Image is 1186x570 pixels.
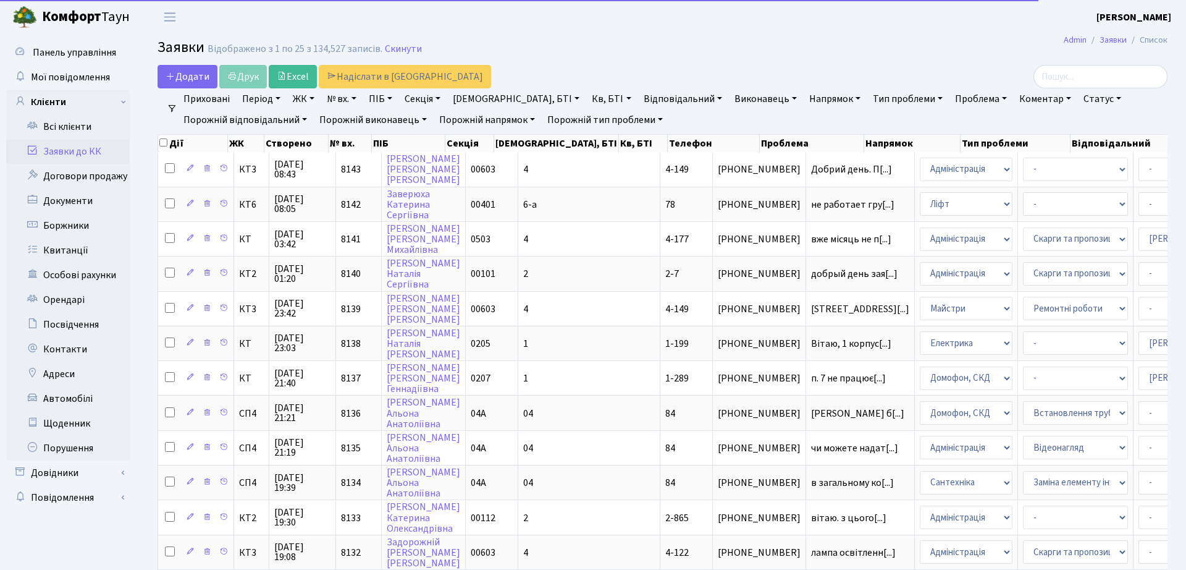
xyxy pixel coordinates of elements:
span: 1-289 [665,372,689,385]
span: 1 [523,372,528,385]
span: 8139 [341,302,361,316]
span: КТ3 [239,548,264,558]
span: [DATE] 01:20 [274,264,330,284]
a: [PERSON_NAME][PERSON_NAME][PERSON_NAME] [387,292,460,326]
span: [DATE] 19:39 [274,473,330,493]
span: 4 [523,302,528,316]
span: Панель управління [33,46,116,59]
span: [DATE] 08:43 [274,160,330,179]
div: Відображено з 1 по 25 з 134,527 записів. [208,43,382,55]
input: Пошук... [1033,65,1167,88]
span: 4-149 [665,163,689,176]
a: Панель управління [6,40,130,65]
a: [PERSON_NAME][PERSON_NAME]Михайлівна [387,222,460,257]
a: ЗаверюхаКатеринаСергіївна [387,187,430,222]
span: [PHONE_NUMBER] [718,373,801,383]
a: Адреси [6,362,130,386]
a: Заявки [1100,33,1127,46]
a: Посвідчення [6,312,130,337]
span: [PHONE_NUMBER] [718,409,801,419]
span: [STREET_ADDRESS][...] [811,302,909,316]
th: [DEMOGRAPHIC_DATA], БТІ [494,135,619,152]
span: Заявки [158,36,204,58]
span: 04А [471,476,486,490]
span: КТ [239,234,264,244]
span: [PHONE_NUMBER] [718,200,801,210]
a: [PERSON_NAME]АльонаАнатоліївна [387,396,460,431]
a: Напрямок [804,88,865,109]
a: Проблема [950,88,1012,109]
th: Проблема [760,135,865,152]
a: [PERSON_NAME]АльонаАнатоліївна [387,466,460,500]
th: Телефон [668,135,759,152]
span: [PHONE_NUMBER] [718,164,801,174]
span: 6-а [523,198,537,211]
span: Мої повідомлення [31,70,110,84]
span: 2 [523,511,528,525]
span: 04А [471,407,486,420]
a: [PERSON_NAME]КатеринаОлександрівна [387,501,460,535]
th: ЖК [228,135,264,152]
a: Admin [1064,33,1087,46]
b: [PERSON_NAME] [1096,11,1171,24]
span: КТ3 [239,304,264,314]
span: 8132 [341,546,361,559]
a: Заявки до КК [6,139,130,164]
span: [DATE] 21:21 [274,403,330,423]
span: [DATE] 23:03 [274,333,330,353]
span: [DATE] 23:42 [274,299,330,318]
span: 78 [665,198,675,211]
span: 04А [471,441,486,455]
span: 8137 [341,372,361,385]
a: Автомобілі [6,386,130,411]
span: Таун [42,7,130,28]
span: 4 [523,232,528,246]
th: Відповідальний [1070,135,1182,152]
span: 2-865 [665,511,689,525]
a: Довідники [6,461,130,485]
span: Додати [166,70,209,83]
span: СП4 [239,409,264,419]
span: 4 [523,546,528,559]
span: 00112 [471,511,495,525]
a: Задорожній[PERSON_NAME][PERSON_NAME] [387,535,460,570]
th: Секція [445,135,494,152]
a: Приховані [179,88,235,109]
a: [PERSON_NAME]Наталія[PERSON_NAME] [387,326,460,361]
span: 8138 [341,337,361,351]
span: 8133 [341,511,361,525]
span: Вітаю, 1 корпус[...] [811,337,891,351]
a: ЖК [288,88,319,109]
span: 8143 [341,163,361,176]
a: [PERSON_NAME] [1096,10,1171,25]
span: 8134 [341,476,361,490]
b: Комфорт [42,7,101,27]
span: Добрий день. П[...] [811,163,892,176]
a: Орендарі [6,287,130,312]
a: Порожній виконавець [314,109,432,130]
span: 8142 [341,198,361,211]
span: КТ2 [239,513,264,523]
span: 0207 [471,372,490,385]
th: Дії [158,135,228,152]
span: [PHONE_NUMBER] [718,443,801,453]
span: 00101 [471,267,495,281]
a: [PERSON_NAME][PERSON_NAME]Геннадіївна [387,361,460,396]
a: Квитанції [6,238,130,263]
span: [PHONE_NUMBER] [718,269,801,279]
span: 04 [523,407,533,420]
span: 2-7 [665,267,679,281]
span: [PHONE_NUMBER] [718,304,801,314]
span: 8135 [341,441,361,455]
span: 4-177 [665,232,689,246]
th: Створено [264,135,329,152]
span: 00603 [471,163,495,176]
span: [PHONE_NUMBER] [718,339,801,349]
span: 84 [665,476,675,490]
span: [DATE] 19:30 [274,508,330,527]
span: 8141 [341,232,361,246]
a: [PERSON_NAME]АльонаАнатоліївна [387,431,460,466]
span: добрый день зая[...] [811,267,898,281]
a: Мої повідомлення [6,65,130,90]
span: СП4 [239,443,264,453]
